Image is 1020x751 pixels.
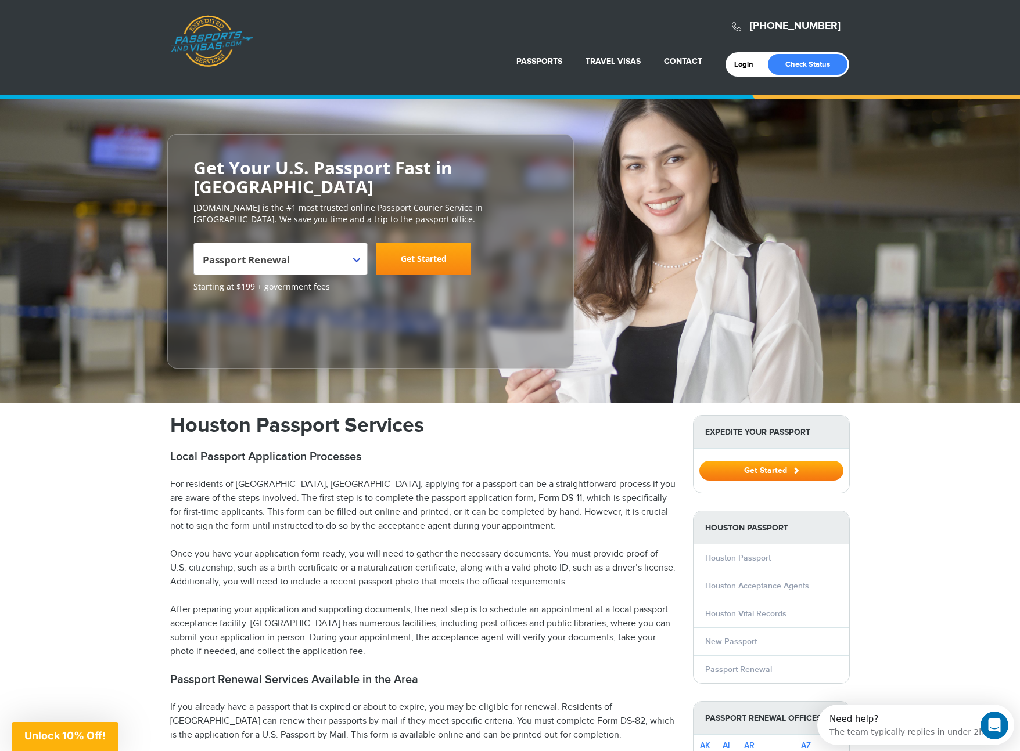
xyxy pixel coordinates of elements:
div: Unlock 10% Off! [12,722,118,751]
span: Passport Renewal [203,247,355,280]
p: For residents of [GEOGRAPHIC_DATA], [GEOGRAPHIC_DATA], applying for a passport can be a straightf... [170,478,676,533]
div: Open Intercom Messenger [5,5,201,37]
a: Passport Renewal [705,665,772,674]
button: Get Started [699,461,843,481]
a: Houston Acceptance Agents [705,581,809,591]
iframe: Customer reviews powered by Trustpilot [193,298,281,356]
p: Once you have your application form ready, you will need to gather the necessary documents. You m... [170,547,676,589]
a: Houston Passport [705,553,771,563]
a: AL [723,741,732,750]
a: New Passport [705,637,757,647]
a: AR [744,741,755,750]
div: The team typically replies in under 2h [12,19,167,31]
span: Passport Renewal [193,243,368,275]
h2: Passport Renewal Services Available in the Area [170,673,676,687]
a: Contact [664,56,702,66]
div: Need help? [12,10,167,19]
a: [PHONE_NUMBER] [750,20,841,33]
h1: Houston Passport Services [170,415,676,436]
a: AZ [801,741,811,750]
p: After preparing your application and supporting documents, the next step is to schedule an appoin... [170,603,676,659]
a: Get Started [699,465,843,475]
strong: Passport Renewal Offices [694,702,849,735]
p: [DOMAIN_NAME] is the #1 most trusted online Passport Courier Service in [GEOGRAPHIC_DATA]. We sav... [193,202,548,225]
a: Check Status [768,54,847,75]
strong: Houston Passport [694,511,849,544]
iframe: Intercom live chat [981,712,1008,739]
iframe: Intercom live chat discovery launcher [817,705,1014,745]
h2: Get Your U.S. Passport Fast in [GEOGRAPHIC_DATA] [193,158,548,196]
strong: Expedite Your Passport [694,416,849,449]
span: Starting at $199 + government fees [193,281,548,293]
a: Houston Vital Records [705,609,786,619]
a: Travel Visas [586,56,641,66]
span: Unlock 10% Off! [24,730,106,742]
a: Passports & [DOMAIN_NAME] [171,15,253,67]
h2: Local Passport Application Processes [170,450,676,464]
a: AK [700,741,710,750]
a: Passports [516,56,562,66]
a: Login [734,60,762,69]
a: Get Started [376,243,471,275]
p: If you already have a passport that is expired or about to expire, you may be eligible for renewa... [170,701,676,742]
